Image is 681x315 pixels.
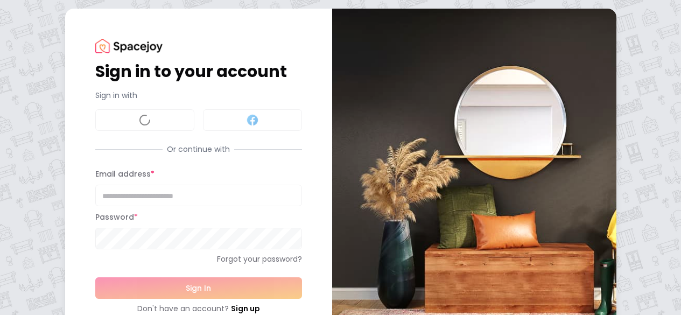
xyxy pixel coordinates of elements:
a: Sign up [231,303,260,314]
label: Email address [95,169,155,179]
h1: Sign in to your account [95,62,302,81]
div: Don't have an account? [95,303,302,314]
p: Sign in with [95,90,302,101]
span: Or continue with [163,144,234,155]
a: Forgot your password? [95,254,302,264]
label: Password [95,212,138,222]
img: Spacejoy Logo [95,39,163,53]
